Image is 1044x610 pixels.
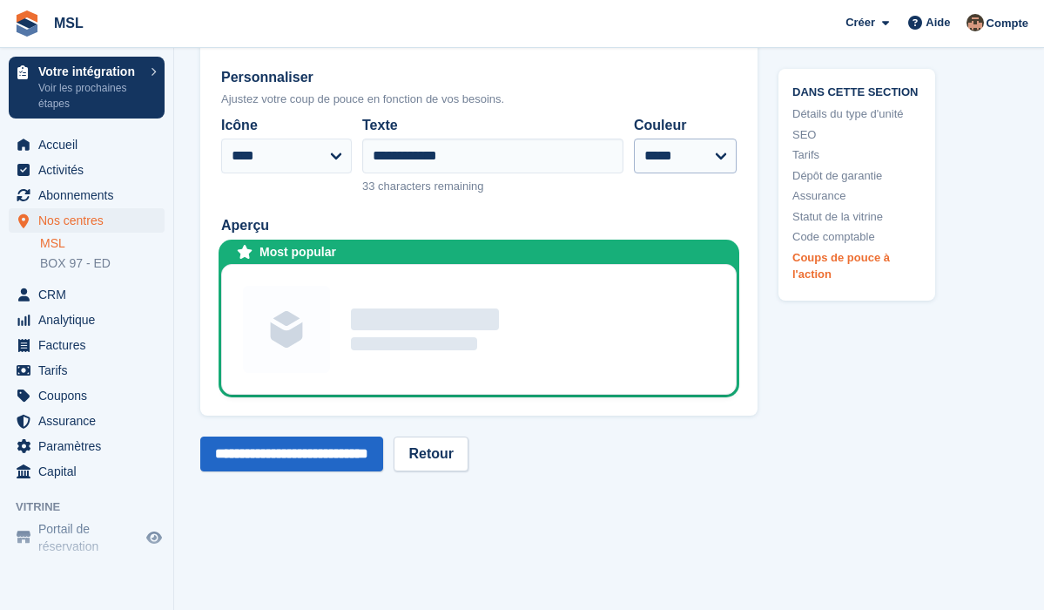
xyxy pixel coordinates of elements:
[38,65,142,78] p: Votre intégration
[9,520,165,555] a: menu
[38,308,143,332] span: Analytique
[40,235,165,252] a: MSL
[9,434,165,458] a: menu
[38,383,143,408] span: Coupons
[792,248,921,282] a: Coups de pouce à l'action
[38,183,143,207] span: Abonnements
[38,520,143,555] span: Portail de réservation
[394,437,468,471] a: Retour
[634,115,737,136] label: Couleur
[47,9,91,37] a: MSL
[792,166,921,184] a: Dépôt de garantie
[221,215,737,236] div: Aperçu
[792,125,921,143] a: SEO
[792,228,921,246] a: Code comptable
[259,243,336,261] div: Most popular
[378,180,483,193] span: characters remaining
[9,208,165,233] a: menu
[221,115,352,136] label: Icône
[9,358,165,383] a: menu
[221,67,737,88] div: Personnaliser
[792,146,921,164] a: Tarifs
[926,14,950,31] span: Aide
[967,14,984,31] img: Kévin CHAUVET
[9,282,165,307] a: menu
[362,115,623,136] label: Texte
[9,333,165,357] a: menu
[221,91,737,108] div: Ajustez votre coup de pouce en fonction de vos besoins.
[362,180,374,193] span: 33
[14,10,40,37] img: stora-icon-8386f47178a22dfd0bd8f6a31ec36ba5ce8667c1dd55bd0f319d3a0aa187defe.svg
[792,187,921,205] a: Assurance
[987,15,1028,32] span: Compte
[9,383,165,408] a: menu
[9,158,165,182] a: menu
[792,207,921,225] a: Statut de la vitrine
[9,132,165,157] a: menu
[38,333,143,357] span: Factures
[9,409,165,433] a: menu
[38,434,143,458] span: Paramètres
[38,409,143,433] span: Assurance
[9,57,165,119] a: Votre intégration Voir les prochaines étapes
[792,105,921,123] a: Détails du type d'unité
[9,459,165,484] a: menu
[38,80,142,112] p: Voir les prochaines étapes
[38,358,143,383] span: Tarifs
[845,14,875,31] span: Créer
[40,255,165,272] a: BOX 97 - ED
[16,498,173,516] span: Vitrine
[144,527,165,548] a: Boutique d'aperçu
[38,282,143,307] span: CRM
[9,183,165,207] a: menu
[38,208,143,233] span: Nos centres
[38,132,143,157] span: Accueil
[38,459,143,484] span: Capital
[243,286,330,373] img: Espace réservé pour l’image du groupe de base
[792,82,921,98] span: Dans cette section
[9,308,165,332] a: menu
[38,158,143,182] span: Activités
